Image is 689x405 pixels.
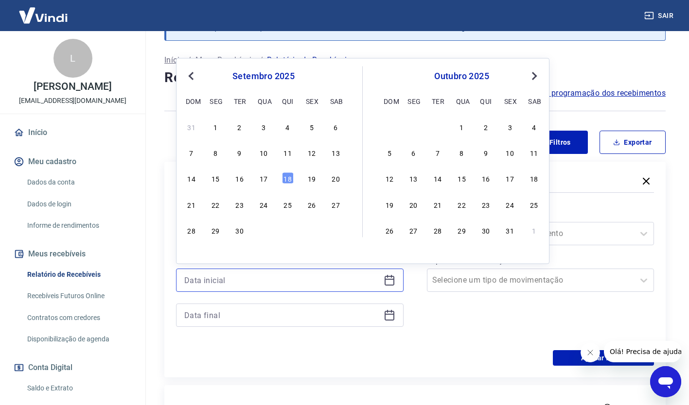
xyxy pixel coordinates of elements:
[553,350,654,366] button: Aplicar filtros
[504,95,516,106] div: sex
[480,147,492,158] div: Choose quinta-feira, 9 de outubro de 2025
[258,95,269,106] div: qua
[382,119,541,237] div: month 2025-10
[188,54,191,66] p: /
[407,224,419,236] div: Choose segunda-feira, 27 de outubro de 2025
[604,341,681,362] iframe: Mensagem da empresa
[529,70,540,82] button: Next Month
[432,224,443,236] div: Choose terça-feira, 28 de outubro de 2025
[456,224,468,236] div: Choose quarta-feira, 29 de outubro de 2025
[330,224,342,236] div: Choose sábado, 4 de outubro de 2025
[258,172,269,184] div: Choose quarta-feira, 17 de setembro de 2025
[642,7,677,25] button: Sair
[306,147,318,158] div: Choose sexta-feira, 12 de setembro de 2025
[23,329,134,349] a: Disponibilização de agenda
[384,224,395,236] div: Choose domingo, 26 de outubro de 2025
[407,198,419,210] div: Choose segunda-feira, 20 de outubro de 2025
[432,95,443,106] div: ter
[23,216,134,236] a: Informe de rendimentos
[234,147,246,158] div: Choose terça-feira, 9 de setembro de 2025
[267,54,351,66] p: Relatório de Recebíveis
[234,198,246,210] div: Choose terça-feira, 23 de setembro de 2025
[480,224,492,236] div: Choose quinta-feira, 30 de outubro de 2025
[432,147,443,158] div: Choose terça-feira, 7 de outubro de 2025
[6,7,82,15] span: Olá! Precisa de ajuda?
[184,308,380,322] input: Data final
[23,286,134,306] a: Recebíveis Futuros Online
[282,120,294,132] div: Choose quinta-feira, 4 de setembro de 2025
[306,120,318,132] div: Choose sexta-feira, 5 de setembro de 2025
[480,120,492,132] div: Choose quinta-feira, 2 de outubro de 2025
[407,120,419,132] div: Choose segunda-feira, 29 de setembro de 2025
[480,198,492,210] div: Choose quinta-feira, 23 de outubro de 2025
[234,224,246,236] div: Choose terça-feira, 30 de setembro de 2025
[456,172,468,184] div: Choose quarta-feira, 15 de outubro de 2025
[384,198,395,210] div: Choose domingo, 19 de outubro de 2025
[306,172,318,184] div: Choose sexta-feira, 19 de setembro de 2025
[184,70,343,82] div: setembro 2025
[186,224,197,236] div: Choose domingo, 28 de setembro de 2025
[258,224,269,236] div: Choose quarta-feira, 1 de outubro de 2025
[184,119,343,237] div: month 2025-09
[650,366,681,397] iframe: Botão para abrir a janela de mensagens
[282,172,294,184] div: Choose quinta-feira, 18 de setembro de 2025
[382,70,541,82] div: outubro 2025
[186,95,197,106] div: dom
[23,194,134,214] a: Dados de login
[12,0,75,30] img: Vindi
[12,357,134,378] button: Conta Digital
[234,95,246,106] div: ter
[34,82,111,92] p: [PERSON_NAME]
[234,172,246,184] div: Choose terça-feira, 16 de setembro de 2025
[432,172,443,184] div: Choose terça-feira, 14 de outubro de 2025
[504,147,516,158] div: Choose sexta-feira, 10 de outubro de 2025
[504,172,516,184] div: Choose sexta-feira, 17 de outubro de 2025
[210,224,221,236] div: Choose segunda-feira, 29 de setembro de 2025
[210,120,221,132] div: Choose segunda-feira, 1 de setembro de 2025
[465,87,666,99] a: Saiba como funciona a programação dos recebimentos
[407,172,419,184] div: Choose segunda-feira, 13 de outubro de 2025
[384,172,395,184] div: Choose domingo, 12 de outubro de 2025
[258,147,269,158] div: Choose quarta-feira, 10 de setembro de 2025
[528,120,540,132] div: Choose sábado, 4 de outubro de 2025
[522,131,588,154] button: Filtros
[282,198,294,210] div: Choose quinta-feira, 25 de setembro de 2025
[504,120,516,132] div: Choose sexta-feira, 3 de outubro de 2025
[185,70,197,82] button: Previous Month
[23,308,134,328] a: Contratos com credores
[330,120,342,132] div: Choose sábado, 6 de setembro de 2025
[306,198,318,210] div: Choose sexta-feira, 26 de setembro de 2025
[581,343,600,362] iframe: Fechar mensagem
[330,172,342,184] div: Choose sábado, 20 de setembro de 2025
[164,68,666,87] h4: Relatório de Recebíveis
[407,95,419,106] div: seg
[19,96,126,106] p: [EMAIL_ADDRESS][DOMAIN_NAME]
[407,147,419,158] div: Choose segunda-feira, 6 de outubro de 2025
[600,131,666,154] button: Exportar
[258,120,269,132] div: Choose quarta-feira, 3 de setembro de 2025
[210,147,221,158] div: Choose segunda-feira, 8 de setembro de 2025
[186,198,197,210] div: Choose domingo, 21 de setembro de 2025
[528,224,540,236] div: Choose sábado, 1 de novembro de 2025
[528,95,540,106] div: sab
[12,151,134,172] button: Meu cadastro
[528,147,540,158] div: Choose sábado, 11 de outubro de 2025
[480,95,492,106] div: qui
[210,198,221,210] div: Choose segunda-feira, 22 de setembro de 2025
[164,54,184,66] a: Início
[330,198,342,210] div: Choose sábado, 27 de setembro de 2025
[432,198,443,210] div: Choose terça-feira, 21 de outubro de 2025
[184,273,380,287] input: Data inicial
[12,243,134,265] button: Meus recebíveis
[195,54,256,66] a: Meus Recebíveis
[504,198,516,210] div: Choose sexta-feira, 24 de outubro de 2025
[528,172,540,184] div: Choose sábado, 18 de outubro de 2025
[12,122,134,143] a: Início
[234,120,246,132] div: Choose terça-feira, 2 de setembro de 2025
[23,378,134,398] a: Saldo e Extrato
[260,54,263,66] p: /
[504,224,516,236] div: Choose sexta-feira, 31 de outubro de 2025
